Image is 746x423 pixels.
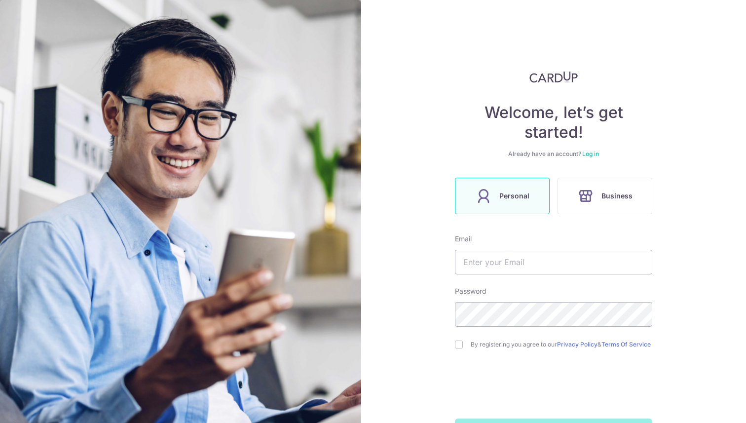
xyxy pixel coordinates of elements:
a: Business [554,178,656,214]
span: Personal [499,190,529,202]
iframe: reCAPTCHA [479,368,629,407]
label: By registering you agree to our & [471,341,652,348]
label: Email [455,234,472,244]
input: Enter your Email [455,250,652,274]
a: Personal [451,178,554,214]
div: Already have an account? [455,150,652,158]
a: Terms Of Service [601,341,651,348]
a: Log in [582,150,599,157]
h4: Welcome, let’s get started! [455,103,652,142]
a: Privacy Policy [557,341,597,348]
label: Password [455,286,486,296]
img: CardUp Logo [529,71,578,83]
span: Business [601,190,633,202]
